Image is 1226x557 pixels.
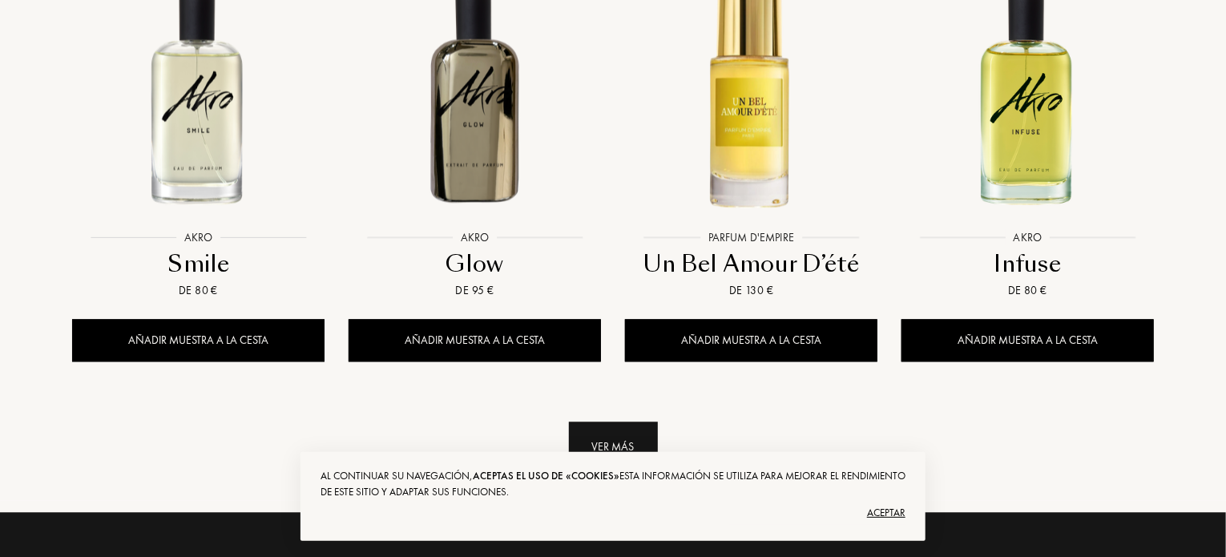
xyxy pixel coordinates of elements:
[355,282,595,299] div: De 95 €
[79,282,318,299] div: De 80 €
[321,468,905,500] div: Al continuar su navegación, Esta información se utiliza para mejorar el rendimiento de este sitio...
[72,319,325,361] div: Añadir muestra a la cesta
[908,282,1147,299] div: De 80 €
[631,282,871,299] div: De 130 €
[901,319,1154,361] div: Añadir muestra a la cesta
[473,469,619,482] span: aceptas el uso de «cookies»
[349,319,601,361] div: Añadir muestra a la cesta
[569,422,658,472] div: Ver más
[321,500,905,526] div: Aceptar
[625,319,877,361] div: Añadir muestra a la cesta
